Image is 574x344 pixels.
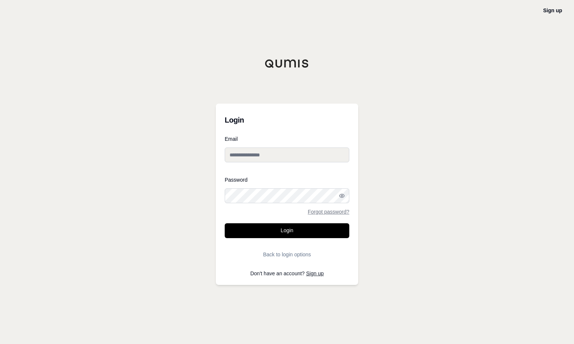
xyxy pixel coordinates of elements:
[225,247,349,262] button: Back to login options
[225,136,349,142] label: Email
[306,270,324,276] a: Sign up
[543,7,562,13] a: Sign up
[225,223,349,238] button: Login
[308,209,349,214] a: Forgot password?
[265,59,309,68] img: Qumis
[225,177,349,182] label: Password
[225,113,349,127] h3: Login
[225,271,349,276] p: Don't have an account?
